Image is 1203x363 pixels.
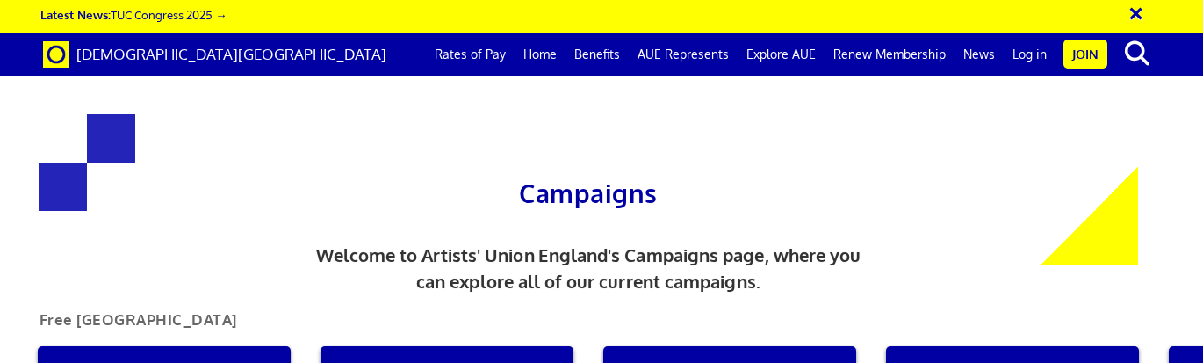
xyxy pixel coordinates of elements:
[40,7,111,22] strong: Latest News:
[1063,40,1107,69] a: Join
[40,7,227,22] a: Latest News:TUC Congress 2025 →
[515,33,565,76] a: Home
[76,45,386,63] span: [DEMOGRAPHIC_DATA][GEOGRAPHIC_DATA]
[1111,35,1164,72] button: search
[302,242,875,295] p: Welcome to Artists' Union England's Campaigns page, where you can explore all of our current camp...
[825,33,954,76] a: Renew Membership
[629,33,738,76] a: AUE Represents
[26,312,250,336] h2: Free [GEOGRAPHIC_DATA]
[30,33,400,76] a: Brand [DEMOGRAPHIC_DATA][GEOGRAPHIC_DATA]
[426,33,515,76] a: Rates of Pay
[565,33,629,76] a: Benefits
[1004,33,1055,76] a: Log in
[954,33,1004,76] a: News
[519,178,657,209] span: Campaigns
[738,33,825,76] a: Explore AUE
